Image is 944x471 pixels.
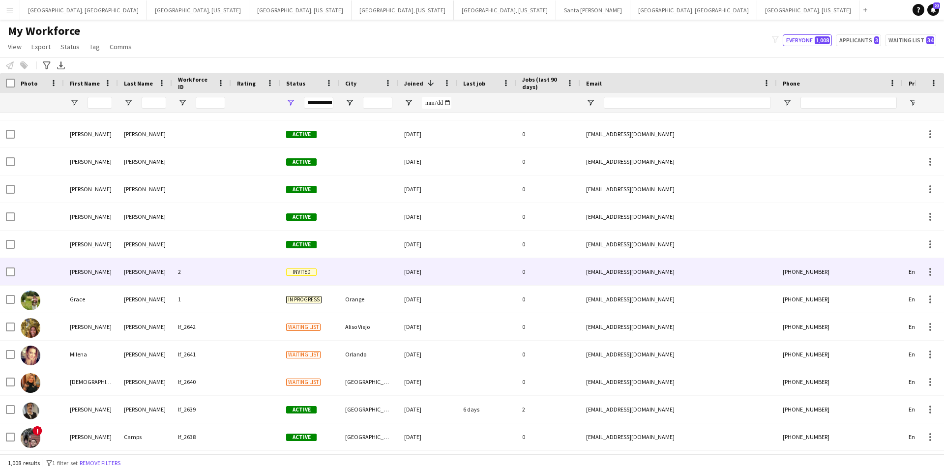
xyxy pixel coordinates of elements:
[64,368,118,395] div: [DEMOGRAPHIC_DATA]
[286,296,322,303] span: In progress
[339,396,398,423] div: [GEOGRAPHIC_DATA]
[124,80,153,87] span: Last Name
[20,0,147,20] button: [GEOGRAPHIC_DATA], [GEOGRAPHIC_DATA]
[757,0,859,20] button: [GEOGRAPHIC_DATA], [US_STATE]
[64,341,118,368] div: Milena
[586,98,595,107] button: Open Filter Menu
[32,426,42,436] span: !
[286,241,317,248] span: Active
[172,423,231,450] div: lf_2638
[172,368,231,395] div: lf_2640
[286,434,317,441] span: Active
[286,351,321,358] span: Waiting list
[927,4,939,16] a: 22
[178,76,213,90] span: Workforce ID
[815,36,830,44] span: 1,008
[422,97,451,109] input: Joined Filter Input
[398,231,457,258] div: [DATE]
[70,80,100,87] span: First Name
[339,341,398,368] div: Orlando
[64,203,118,230] div: [PERSON_NAME]
[339,368,398,395] div: [GEOGRAPHIC_DATA]
[345,98,354,107] button: Open Filter Menu
[286,131,317,138] span: Active
[286,379,321,386] span: Waiting list
[8,42,22,51] span: View
[118,313,172,340] div: [PERSON_NAME]
[516,258,580,285] div: 0
[64,148,118,175] div: [PERSON_NAME]
[454,0,556,20] button: [GEOGRAPHIC_DATA], [US_STATE]
[363,97,392,109] input: City Filter Input
[516,203,580,230] div: 0
[55,59,67,71] app-action-btn: Export XLSX
[4,40,26,53] a: View
[836,34,881,46] button: Applicants3
[64,120,118,147] div: [PERSON_NAME]
[580,203,777,230] div: [EMAIL_ADDRESS][DOMAIN_NAME]
[118,286,172,313] div: [PERSON_NAME]
[8,24,80,38] span: My Workforce
[516,231,580,258] div: 0
[286,80,305,87] span: Status
[580,148,777,175] div: [EMAIL_ADDRESS][DOMAIN_NAME]
[777,368,903,395] div: [PHONE_NUMBER]
[398,258,457,285] div: [DATE]
[178,98,187,107] button: Open Filter Menu
[398,313,457,340] div: [DATE]
[286,406,317,413] span: Active
[286,98,295,107] button: Open Filter Menu
[31,42,51,51] span: Export
[64,423,118,450] div: [PERSON_NAME]
[110,42,132,51] span: Comms
[52,459,78,467] span: 1 filter set
[339,313,398,340] div: Aliso Viejo
[70,98,79,107] button: Open Filter Menu
[580,176,777,203] div: [EMAIL_ADDRESS][DOMAIN_NAME]
[516,368,580,395] div: 0
[783,98,792,107] button: Open Filter Menu
[118,148,172,175] div: [PERSON_NAME]
[580,313,777,340] div: [EMAIL_ADDRESS][DOMAIN_NAME]
[41,59,53,71] app-action-btn: Advanced filters
[286,268,317,276] span: Invited
[28,40,55,53] a: Export
[398,120,457,147] div: [DATE]
[909,80,928,87] span: Profile
[118,120,172,147] div: [PERSON_NAME]
[118,396,172,423] div: [PERSON_NAME]
[404,80,423,87] span: Joined
[516,176,580,203] div: 0
[21,318,40,338] img: Margo Clinkenbeard
[172,258,231,285] div: 2
[604,97,771,109] input: Email Filter Input
[21,291,40,310] img: Grace O
[580,341,777,368] div: [EMAIL_ADDRESS][DOMAIN_NAME]
[286,213,317,221] span: Active
[78,458,122,469] button: Remove filters
[398,148,457,175] div: [DATE]
[777,286,903,313] div: [PHONE_NUMBER]
[457,396,516,423] div: 6 days
[172,396,231,423] div: lf_2639
[64,313,118,340] div: [PERSON_NAME]
[21,428,40,448] img: George Camps
[777,423,903,450] div: [PHONE_NUMBER]
[874,36,879,44] span: 3
[147,0,249,20] button: [GEOGRAPHIC_DATA], [US_STATE]
[21,346,40,365] img: Milena Cherchelanova
[777,258,903,285] div: [PHONE_NUMBER]
[516,396,580,423] div: 2
[118,231,172,258] div: [PERSON_NAME]
[777,396,903,423] div: [PHONE_NUMBER]
[516,148,580,175] div: 0
[172,286,231,313] div: 1
[909,98,917,107] button: Open Filter Menu
[516,286,580,313] div: 0
[57,40,84,53] a: Status
[580,368,777,395] div: [EMAIL_ADDRESS][DOMAIN_NAME]
[118,203,172,230] div: [PERSON_NAME]
[516,120,580,147] div: 0
[64,258,118,285] div: [PERSON_NAME]
[398,396,457,423] div: [DATE]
